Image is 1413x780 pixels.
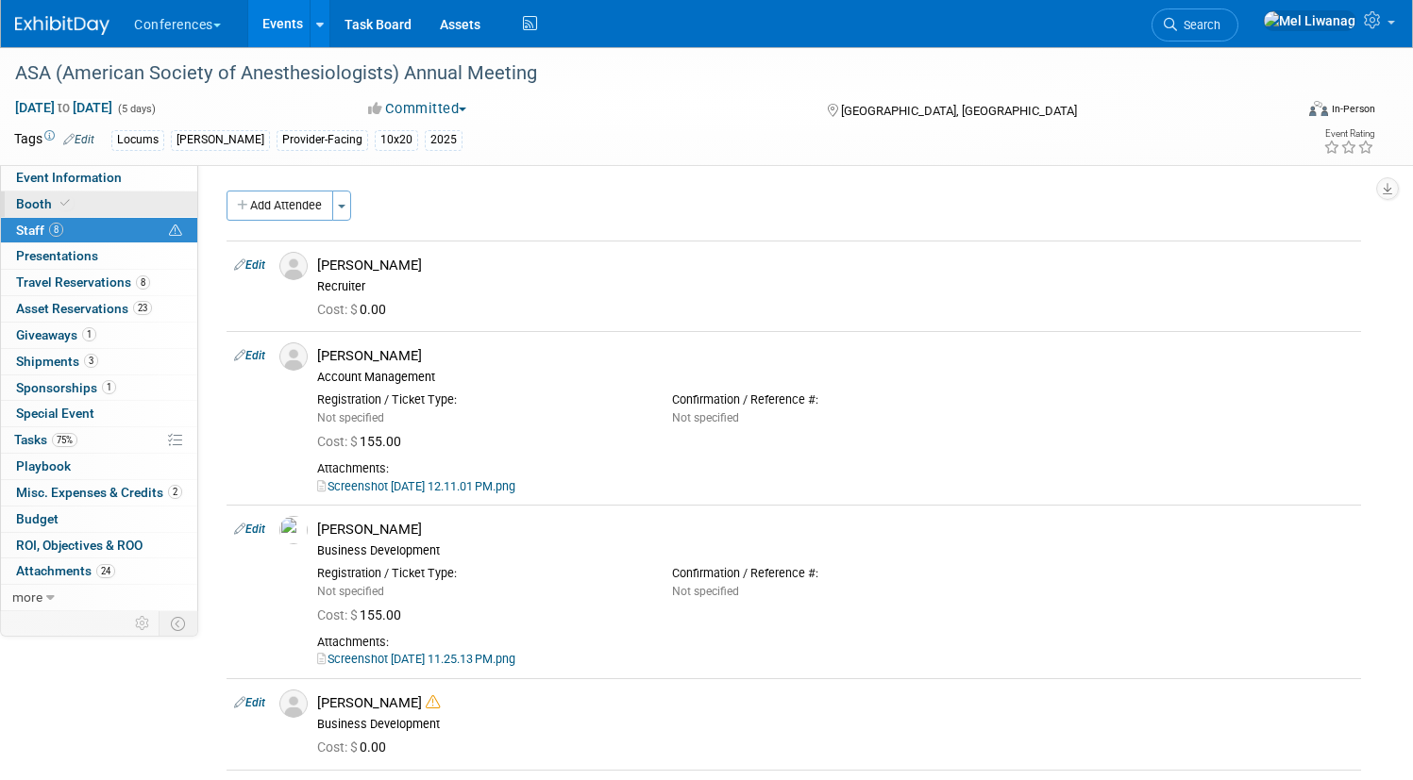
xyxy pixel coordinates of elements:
span: 3 [84,354,98,368]
div: Registration / Ticket Type: [317,392,644,407]
span: Presentations [16,248,98,263]
div: In-Person [1331,102,1375,116]
div: Confirmation / Reference #: [672,566,999,581]
span: Cost: $ [317,302,360,317]
a: Playbook [1,454,197,479]
td: Personalize Event Tab Strip [126,611,160,636]
span: Cost: $ [317,434,360,449]
span: 0.00 [317,739,394,755]
span: 8 [49,223,63,237]
span: more [12,589,42,605]
a: Presentations [1,243,197,269]
a: Edit [234,349,265,362]
img: Mel Liwanag [1263,10,1356,31]
span: Not specified [672,585,739,598]
a: Special Event [1,401,197,426]
a: Misc. Expenses & Credits2 [1,480,197,506]
span: 1 [102,380,116,394]
div: Business Development [317,543,1354,558]
a: Screenshot [DATE] 12.11.01 PM.png [317,479,515,493]
div: 2025 [425,130,463,150]
img: Associate-Profile-5.png [279,252,308,280]
div: Attachments: [317,461,1354,476]
span: Not specified [672,411,739,424]
a: Edit [234,258,265,272]
i: Booth reservation complete [60,198,70,208]
img: Format-Inperson.png [1309,101,1328,116]
span: Search [1177,18,1220,32]
span: 75% [52,433,77,447]
div: Confirmation / Reference #: [672,392,999,407]
a: Edit [234,523,265,536]
a: Sponsorships1 [1,375,197,401]
span: Giveaways [16,327,96,342]
span: Staff [16,223,63,238]
span: Event Information [16,170,122,185]
img: Associate-Profile-5.png [279,342,308,371]
div: Recruiter [317,279,1354,294]
a: Edit [63,133,94,146]
span: (5 days) [116,103,156,115]
div: ASA (American Society of Anesthesiologists) Annual Meeting [8,57,1259,91]
div: [PERSON_NAME] [317,521,1354,539]
span: 155.00 [317,434,409,449]
span: Booth [16,196,74,211]
span: 24 [96,564,115,578]
span: Attachments [16,563,115,578]
span: Travel Reservations [16,274,150,290]
div: 10x20 [375,130,418,150]
a: ROI, Objectives & ROO [1,533,197,558]
span: Cost: $ [317,607,360,622]
span: ROI, Objectives & ROO [16,538,143,553]
a: Asset Reservations23 [1,296,197,322]
button: Add Attendee [227,191,333,221]
span: Sponsorships [16,380,116,395]
div: [PERSON_NAME] [317,694,1354,712]
span: Asset Reservations [16,301,152,316]
a: more [1,585,197,610]
div: [PERSON_NAME] [171,130,270,150]
span: 1 [82,327,96,341]
a: Giveaways1 [1,323,197,348]
span: Misc. Expenses & Credits [16,485,182,500]
span: Playbook [16,458,71,473]
td: Tags [14,129,94,151]
div: Attachments: [317,635,1354,650]
div: [PERSON_NAME] [317,257,1354,274]
span: [GEOGRAPHIC_DATA], [GEOGRAPHIC_DATA] [841,104,1077,118]
div: Business Development [317,717,1354,732]
div: [PERSON_NAME] [317,347,1354,365]
a: Screenshot [DATE] 11.25.13 PM.png [317,652,515,666]
a: Budget [1,506,197,532]
a: Attachments24 [1,558,197,584]
div: Registration / Ticket Type: [317,566,644,581]
span: [DATE] [DATE] [14,99,113,116]
div: Locums [111,130,164,150]
span: Potential Scheduling Conflict -- at least one attendee is tagged in another overlapping event. [169,223,182,240]
a: Search [1152,8,1238,41]
td: Toggle Event Tabs [160,611,198,636]
img: ExhibitDay [15,16,109,35]
span: 155.00 [317,607,409,622]
img: Associate-Profile-5.png [279,689,308,718]
button: Committed [362,99,474,119]
div: Event Format [1172,98,1375,126]
a: Event Information [1,165,197,191]
span: to [55,100,73,115]
span: Special Event [16,406,94,421]
a: Shipments3 [1,349,197,374]
span: 0.00 [317,302,394,317]
a: Staff8 [1,218,197,243]
span: 8 [136,275,150,290]
span: Budget [16,511,59,526]
i: Double-book Warning! [426,695,440,709]
span: Not specified [317,411,384,424]
div: Provider-Facing [277,130,368,150]
div: Event Rating [1323,129,1374,139]
a: Edit [234,696,265,709]
a: Tasks75% [1,427,197,453]
div: Account Management [317,370,1354,385]
a: Booth [1,191,197,217]
span: 23 [133,301,152,315]
span: Not specified [317,585,384,598]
